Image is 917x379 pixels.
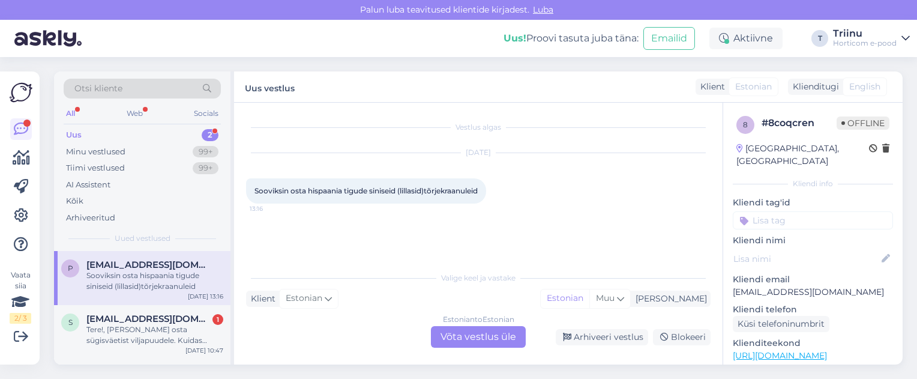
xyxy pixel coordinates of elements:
[529,4,557,15] span: Luba
[709,28,783,49] div: Aktiivne
[66,212,115,224] div: Arhiveeritud
[246,147,711,158] div: [DATE]
[733,178,893,189] div: Kliendi info
[735,80,772,93] span: Estonian
[10,313,31,324] div: 2 / 3
[743,120,748,129] span: 8
[733,286,893,299] p: [EMAIL_ADDRESS][DOMAIN_NAME]
[68,318,73,327] span: s
[212,314,223,325] div: 1
[733,303,893,316] p: Kliendi telefon
[66,146,125,158] div: Minu vestlused
[733,350,827,361] a: [URL][DOMAIN_NAME]
[833,29,897,38] div: Triinu
[185,346,223,355] div: [DATE] 10:47
[246,122,711,133] div: Vestlus algas
[736,142,869,168] div: [GEOGRAPHIC_DATA], [GEOGRAPHIC_DATA]
[66,162,125,174] div: Tiimi vestlused
[541,290,589,308] div: Estonian
[833,38,897,48] div: Horticom e-pood
[733,234,893,247] p: Kliendi nimi
[762,116,837,130] div: # 8coqcren
[254,186,478,195] span: Sooviksin osta hispaania tigude siniseid (lillasid)tõrjekraanuleid
[66,179,110,191] div: AI Assistent
[631,293,707,305] div: [PERSON_NAME]
[193,162,218,174] div: 99+
[643,27,695,50] button: Emailid
[245,79,295,95] label: Uus vestlus
[193,146,218,158] div: 99+
[246,273,711,283] div: Valige keel ja vastake
[66,195,83,207] div: Kõik
[733,273,893,286] p: Kliendi email
[596,293,615,303] span: Muu
[733,196,893,209] p: Kliendi tag'id
[246,293,275,305] div: Klient
[68,264,73,273] span: p
[696,80,725,93] div: Klient
[191,106,221,121] div: Socials
[504,32,526,44] b: Uus!
[788,80,839,93] div: Klienditugi
[733,211,893,229] input: Lisa tag
[733,337,893,350] p: Klienditeekond
[86,270,223,292] div: Sooviksin osta hispaania tigude siniseid (lillasid)tõrjekraanuleid
[837,117,889,130] span: Offline
[86,259,211,270] span: pilvi.sarapuu@gmail.com
[849,80,880,93] span: English
[66,129,82,141] div: Uus
[10,270,31,324] div: Vaata siia
[653,329,711,345] div: Blokeeri
[733,252,879,265] input: Lisa nimi
[115,233,170,244] span: Uued vestlused
[124,106,145,121] div: Web
[74,82,122,95] span: Otsi kliente
[811,30,828,47] div: T
[64,106,77,121] div: All
[504,31,639,46] div: Proovi tasuta juba täna:
[250,204,295,213] span: 13:16
[202,129,218,141] div: 2
[833,29,910,48] a: TriinuHorticom e-pood
[443,314,514,325] div: Estonian to Estonian
[188,292,223,301] div: [DATE] 13:16
[10,81,32,104] img: Askly Logo
[431,326,526,348] div: Võta vestlus üle
[86,324,223,346] div: Tere!, [PERSON_NAME] osta sügisväetist viljapuudele. Kuidas kasutada väetist, kui lahustada kastm...
[286,292,322,305] span: Estonian
[86,314,211,324] span: siiri.salumae@gmail.com
[733,316,829,332] div: Küsi telefoninumbrit
[556,329,648,345] div: Arhiveeri vestlus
